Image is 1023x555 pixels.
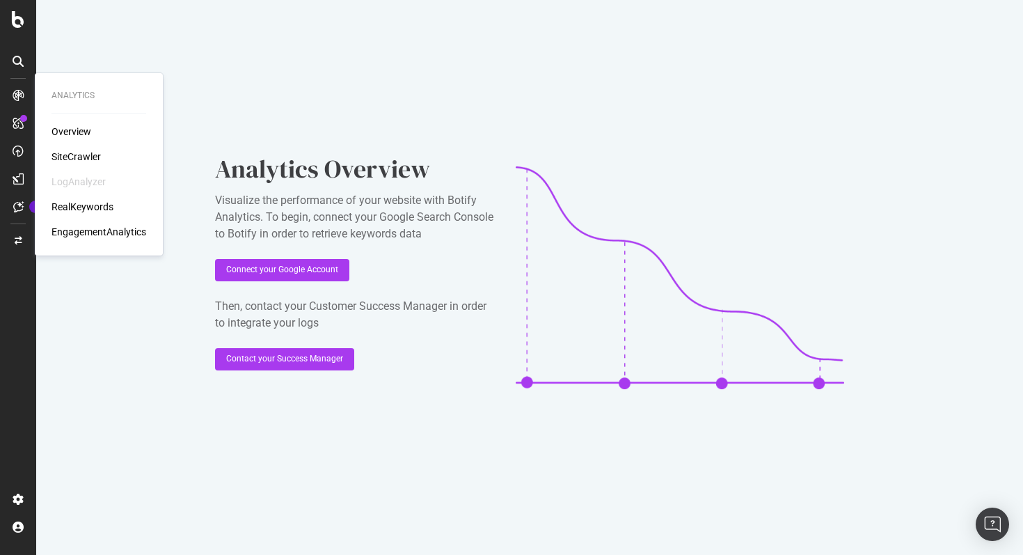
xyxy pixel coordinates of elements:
[215,152,493,187] div: Analytics Overview
[51,90,146,102] div: Analytics
[215,348,354,370] button: Contact your Success Manager
[215,192,493,242] div: Visualize the performance of your website with Botify Analytics. To begin, connect your Google Se...
[215,298,493,331] div: Then, contact your Customer Success Manager in order to integrate your logs
[51,200,113,214] a: RealKeywords
[51,225,146,239] a: EngagementAnalytics
[516,166,844,389] img: CaL_T18e.png
[29,201,42,213] div: Tooltip anchor
[226,353,343,365] div: Contact your Success Manager
[51,125,91,139] a: Overview
[976,508,1009,541] div: Open Intercom Messenger
[51,175,106,189] div: LogAnalyzer
[226,264,338,276] div: Connect your Google Account
[215,259,349,281] button: Connect your Google Account
[51,150,101,164] a: SiteCrawler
